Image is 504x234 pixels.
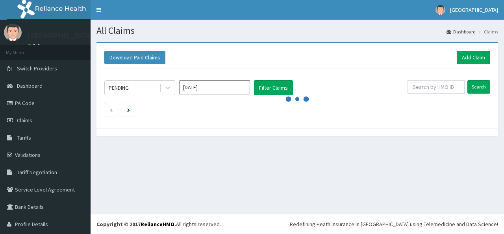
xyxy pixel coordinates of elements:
div: Redefining Heath Insurance in [GEOGRAPHIC_DATA] using Telemedicine and Data Science! [290,220,498,228]
img: User Image [4,24,22,41]
a: Dashboard [447,28,476,35]
footer: All rights reserved. [91,214,504,234]
p: [GEOGRAPHIC_DATA] [28,32,93,39]
img: User Image [435,5,445,15]
h1: All Claims [96,26,498,36]
a: RelianceHMO [141,221,174,228]
a: Previous page [109,106,113,113]
span: Tariff Negotiation [17,169,57,176]
span: Claims [17,117,32,124]
strong: Copyright © 2017 . [96,221,176,228]
input: Search by HMO ID [408,80,465,94]
span: Tariffs [17,134,31,141]
span: Dashboard [17,82,43,89]
span: [GEOGRAPHIC_DATA] [450,6,498,13]
svg: audio-loading [285,87,309,111]
a: Next page [127,106,130,113]
button: Download Paid Claims [104,51,165,64]
input: Search [467,80,490,94]
div: PENDING [109,84,129,92]
a: Online [28,43,46,48]
input: Select Month and Year [179,80,250,94]
a: Add Claim [457,51,490,64]
span: Switch Providers [17,65,57,72]
button: Filter Claims [254,80,293,95]
li: Claims [476,28,498,35]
